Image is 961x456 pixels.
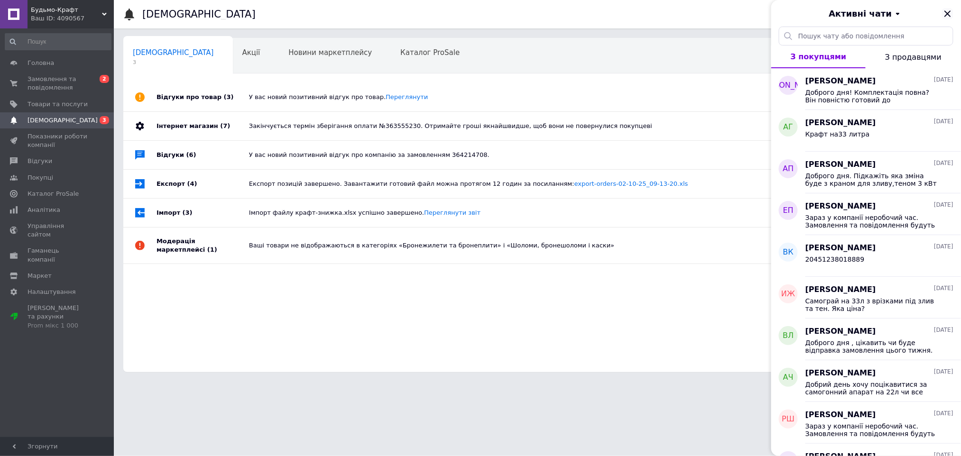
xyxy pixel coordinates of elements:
span: [PERSON_NAME] [805,326,876,337]
span: Замовлення та повідомлення [28,75,88,92]
span: Доброго дня! Комплектація повна? Він повністю готовий до користування? [805,89,940,104]
button: ВЛ[PERSON_NAME][DATE]Доброго дня , цікавить чи буде відправка замовлення цього тижня. [771,319,961,360]
div: Ваші товари не відображаються в категоріях «Бронежилети та бронеплити» і «Шоломи, бронешоломи і к... [249,241,847,250]
a: Переглянути [386,93,428,100]
span: [DATE] [934,284,953,292]
span: Новини маркетплейсу [288,48,372,57]
div: Закінчується термін зберігання оплати №363555230. Отримайте гроші якнайшвидше, щоб вони не поверн... [249,122,847,130]
span: (4) [187,180,197,187]
span: Каталог ProSale [400,48,460,57]
span: (3) [183,209,193,216]
div: У вас новий позитивний відгук про товар. [249,93,847,101]
span: [PERSON_NAME] [757,80,820,91]
div: У вас новий позитивний відгук про компанію за замовленням 364214708. [249,151,847,159]
button: З продавцями [866,46,961,68]
span: Доброго дня , цікавить чи буде відправка замовлення цього тижня. [805,339,940,354]
div: Prom мікс 1 000 [28,321,88,330]
span: Зараз у компанії неробочий час. Замовлення та повідомлення будуть оброблені з 10:00 найближчого р... [805,422,940,438]
span: Гаманець компанії [28,246,88,264]
span: [DEMOGRAPHIC_DATA] [133,48,214,57]
span: ВК [783,247,794,258]
span: [DEMOGRAPHIC_DATA] [28,116,98,125]
button: АП[PERSON_NAME][DATE]Доброго дня. Підкажіть яка зміна буде з краном для зливу,теном 3 кВт та регу... [771,152,961,193]
span: [PERSON_NAME] [805,410,876,420]
button: ЕП[PERSON_NAME][DATE]Зараз у компанії неробочий час. Замовлення та повідомлення будуть оброблені ... [771,193,961,235]
div: Імпорт файлу крафт-знижка.xlsx успішно завершено. [249,209,847,217]
button: АЧ[PERSON_NAME][DATE]Добрий день хочу поцікавитися за самогонний апарат на 22л чи все входить в к... [771,360,961,402]
button: Закрити [942,8,953,19]
span: 3 [100,116,109,124]
span: ИЖ [781,289,795,300]
span: Доброго дня. Підкажіть яка зміна буде з краном для зливу,теном 3 кВт та регулятором потужності? [805,172,940,187]
span: [DATE] [934,159,953,167]
button: [PERSON_NAME][PERSON_NAME][DATE]Доброго дня! Комплектація повна? Він повністю готовий до користув... [771,68,961,110]
span: ЕП [783,205,794,216]
button: З покупцями [771,46,866,68]
span: [DATE] [934,243,953,251]
span: Зараз у компанії неробочий час. Замовлення та повідомлення будуть оброблені з 10:00 найближчого р... [805,214,940,229]
span: [DATE] [934,118,953,126]
span: [PERSON_NAME] [805,243,876,254]
button: ИЖ[PERSON_NAME][DATE]Самограй на 33л з врізками під злив та тен. Яка ціна? [771,277,961,319]
span: [PERSON_NAME] [805,201,876,212]
span: 3 [133,59,214,66]
span: [DATE] [934,368,953,376]
span: [PERSON_NAME] [805,284,876,295]
h1: [DEMOGRAPHIC_DATA] [142,9,256,20]
div: Модерація маркетплейсі [157,228,249,264]
span: [PERSON_NAME] [805,368,876,379]
span: З продавцями [885,53,942,62]
span: Покупці [28,173,53,182]
div: Експорт позицій завершено. Завантажити готовий файл можна протягом 12 годин за посиланням: [249,180,847,188]
input: Пошук чату або повідомлення [779,27,953,46]
div: Відгуки [157,141,249,169]
input: Пошук [5,33,111,50]
span: Активні чати [829,8,892,20]
span: АЧ [783,372,794,383]
span: [DATE] [934,201,953,209]
button: Активні чати [798,8,934,20]
span: Товари та послуги [28,100,88,109]
span: рш [782,414,795,425]
span: [DATE] [934,410,953,418]
span: Каталог ProSale [28,190,79,198]
div: Ваш ID: 4090567 [31,14,114,23]
span: Самограй на 33л з врізками під злив та тен. Яка ціна? [805,297,940,312]
span: (6) [186,151,196,158]
span: (3) [224,93,234,100]
span: Крафт на33 литра [805,130,870,138]
span: Акції [242,48,260,57]
span: [PERSON_NAME] [805,76,876,87]
span: [DATE] [934,76,953,84]
span: Управління сайтом [28,222,88,239]
span: (7) [220,122,230,129]
span: (1) [207,246,217,253]
span: [PERSON_NAME] [805,159,876,170]
span: Відгуки [28,157,52,165]
div: Імпорт [157,199,249,227]
span: ВЛ [783,330,794,341]
span: 2 [100,75,109,83]
span: [DATE] [934,326,953,334]
button: рш[PERSON_NAME][DATE]Зараз у компанії неробочий час. Замовлення та повідомлення будуть оброблені ... [771,402,961,444]
span: [PERSON_NAME] та рахунки [28,304,88,330]
span: Будьмо-Крафт [31,6,102,14]
span: АГ [784,122,794,133]
span: АП [783,164,794,174]
div: Експорт [157,170,249,198]
div: Відгуки про товар [157,83,249,111]
span: 20451238018889 [805,255,865,263]
span: Маркет [28,272,52,280]
span: Налаштування [28,288,76,296]
span: Показники роботи компанії [28,132,88,149]
button: ВК[PERSON_NAME][DATE]20451238018889 [771,235,961,277]
span: Головна [28,59,54,67]
a: export-orders-02-10-25_09-13-20.xls [574,180,688,187]
span: [PERSON_NAME] [805,118,876,128]
a: Переглянути звіт [424,209,480,216]
span: Добрий день хочу поцікавитися за самогонний апарат на 22л чи все входить в комлект чи ще щось пот... [805,381,940,396]
span: Аналітика [28,206,60,214]
div: Інтернет магазин [157,112,249,140]
button: АГ[PERSON_NAME][DATE]Крафт на33 литра [771,110,961,152]
span: З покупцями [791,52,847,61]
